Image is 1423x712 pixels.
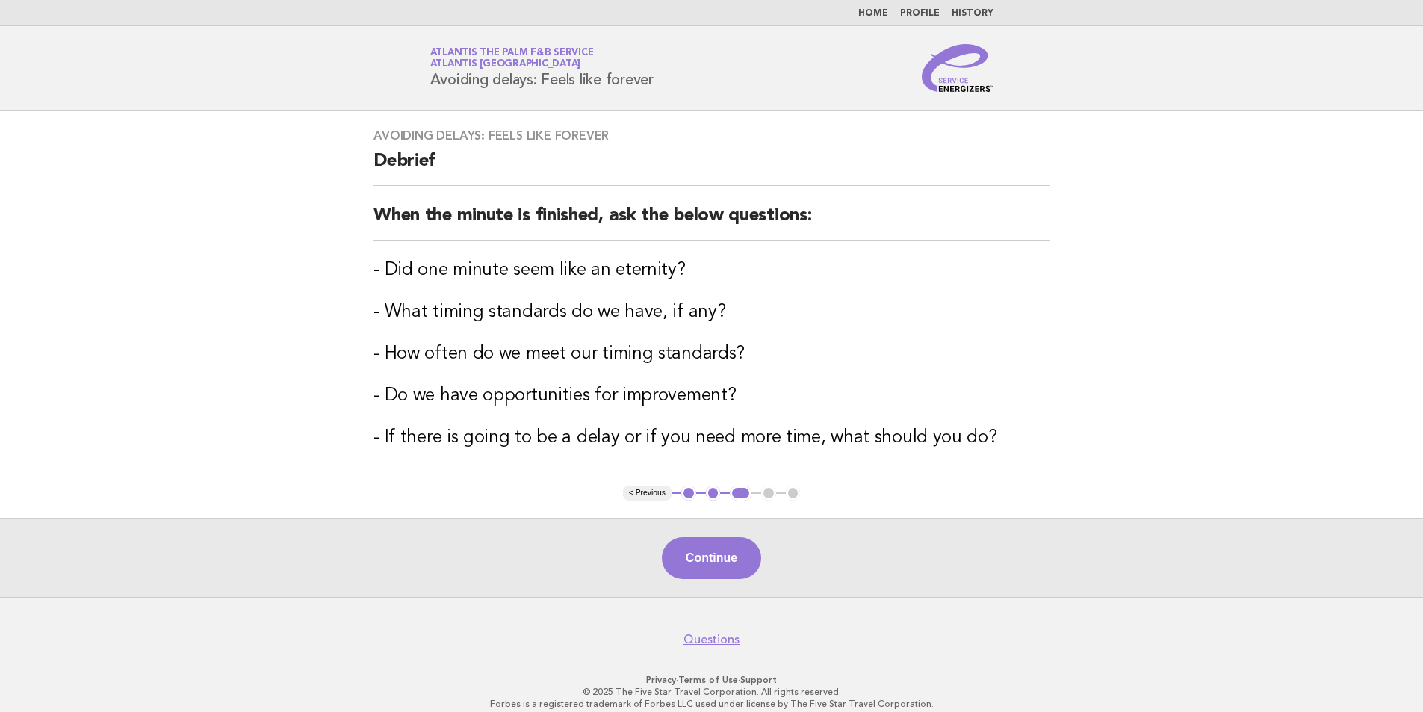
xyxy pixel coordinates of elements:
[373,149,1050,186] h2: Debrief
[255,674,1169,686] p: · ·
[255,686,1169,698] p: © 2025 The Five Star Travel Corporation. All rights reserved.
[646,675,676,685] a: Privacy
[430,60,581,69] span: Atlantis [GEOGRAPHIC_DATA]
[373,342,1050,366] h3: - How often do we meet our timing standards?
[706,486,721,501] button: 2
[900,9,940,18] a: Profile
[373,129,1050,143] h3: Avoiding delays: Feels like forever
[623,486,672,501] button: < Previous
[952,9,993,18] a: History
[730,486,751,501] button: 3
[430,48,594,69] a: Atlantis the Palm F&B ServiceAtlantis [GEOGRAPHIC_DATA]
[373,384,1050,408] h3: - Do we have opportunities for improvement?
[681,486,696,501] button: 1
[662,537,761,579] button: Continue
[430,49,654,87] h1: Avoiding delays: Feels like forever
[373,259,1050,282] h3: - Did one minute seem like an eternity?
[740,675,777,685] a: Support
[683,632,740,647] a: Questions
[922,44,993,92] img: Service Energizers
[373,204,1050,241] h2: When the minute is finished, ask the below questions:
[858,9,888,18] a: Home
[678,675,738,685] a: Terms of Use
[255,698,1169,710] p: Forbes is a registered trademark of Forbes LLC used under license by The Five Star Travel Corpora...
[373,300,1050,324] h3: - What timing standards do we have, if any?
[373,426,1050,450] h3: - If there is going to be a delay or if you need more time, what should you do?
